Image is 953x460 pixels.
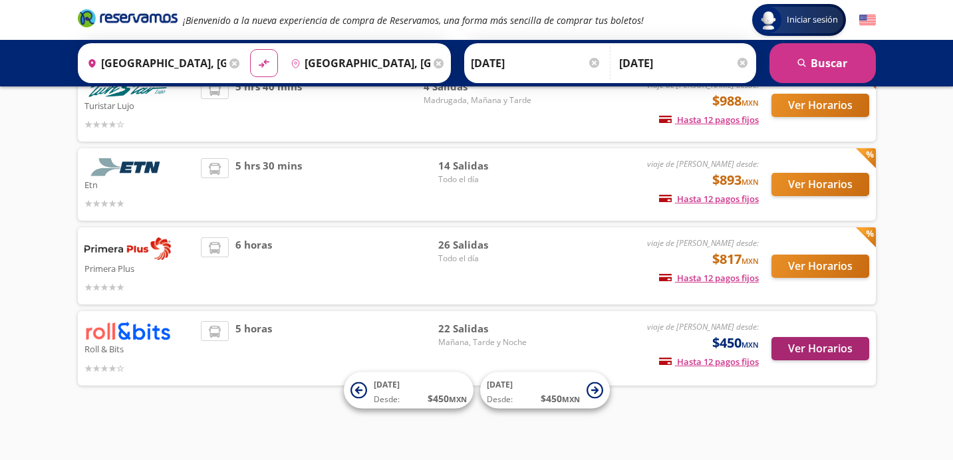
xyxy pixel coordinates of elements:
[344,372,474,409] button: [DATE]Desde:$450MXN
[647,237,759,249] em: viaje de [PERSON_NAME] desde:
[480,372,610,409] button: [DATE]Desde:$450MXN
[647,321,759,332] em: viaje de [PERSON_NAME] desde:
[712,91,759,111] span: $988
[712,333,759,353] span: $450
[424,79,531,94] span: 4 Salidas
[84,158,171,176] img: Etn
[771,173,869,196] button: Ver Horarios
[742,177,759,187] small: MXN
[235,158,302,211] span: 5 hrs 30 mins
[438,173,531,185] span: Todo el día
[647,158,759,170] em: viaje de [PERSON_NAME] desde:
[449,394,467,404] small: MXN
[438,336,531,348] span: Mañana, Tarde y Noche
[541,392,580,405] span: $ 450
[712,170,759,190] span: $893
[84,237,171,260] img: Primera Plus
[712,249,759,269] span: $817
[771,337,869,360] button: Ver Horarios
[235,237,272,294] span: 6 horas
[659,114,759,126] span: Hasta 12 pagos fijos
[742,340,759,350] small: MXN
[659,356,759,368] span: Hasta 12 pagos fijos
[235,321,272,375] span: 5 horas
[78,8,178,28] i: Brand Logo
[769,43,876,83] button: Buscar
[84,321,171,340] img: Roll & Bits
[487,394,513,405] span: Desde:
[438,321,531,336] span: 22 Salidas
[471,47,601,80] input: Elegir Fecha
[84,176,195,192] p: Etn
[438,253,531,265] span: Todo el día
[235,79,302,132] span: 5 hrs 40 mins
[438,158,531,173] span: 14 Salidas
[771,255,869,278] button: Ver Horarios
[659,272,759,284] span: Hasta 12 pagos fijos
[438,237,531,253] span: 26 Salidas
[285,47,430,80] input: Buscar Destino
[82,47,227,80] input: Buscar Origen
[771,94,869,117] button: Ver Horarios
[84,79,171,97] img: Turistar Lujo
[487,379,513,390] span: [DATE]
[424,94,531,106] span: Madrugada, Mañana y Tarde
[428,392,467,405] span: $ 450
[619,47,749,80] input: Opcional
[84,260,195,276] p: Primera Plus
[859,12,876,29] button: English
[742,98,759,108] small: MXN
[78,8,178,32] a: Brand Logo
[781,13,843,27] span: Iniciar sesión
[84,97,195,113] p: Turistar Lujo
[562,394,580,404] small: MXN
[742,256,759,266] small: MXN
[183,14,644,27] em: ¡Bienvenido a la nueva experiencia de compra de Reservamos, una forma más sencilla de comprar tus...
[374,379,400,390] span: [DATE]
[84,340,195,356] p: Roll & Bits
[374,394,400,405] span: Desde:
[659,193,759,205] span: Hasta 12 pagos fijos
